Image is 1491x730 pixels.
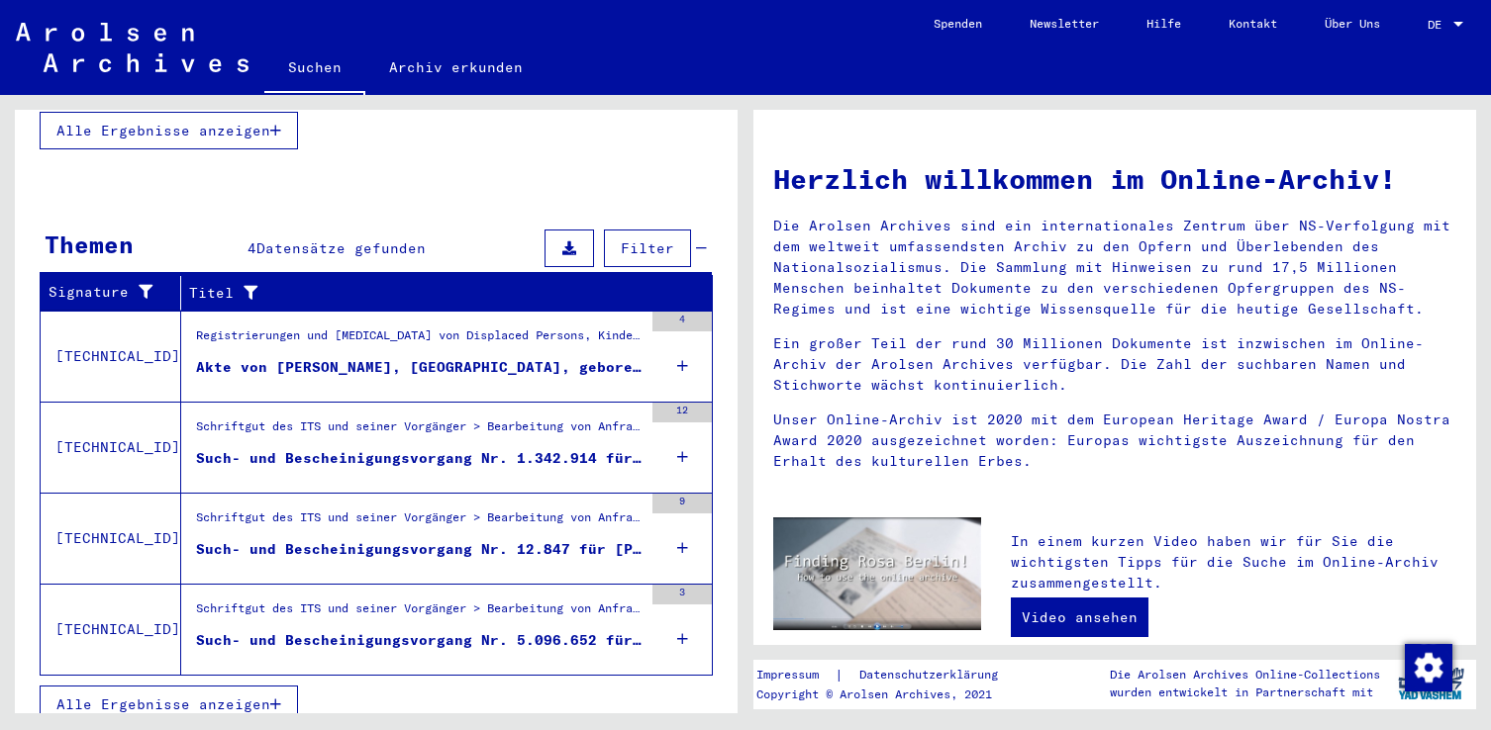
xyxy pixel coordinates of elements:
[45,227,134,262] div: Themen
[56,122,270,139] span: Alle Ergebnisse anzeigen
[652,585,712,604] div: 3
[652,403,712,422] div: 12
[1110,684,1380,701] p: wurden entwickelt in Partnerschaft mit
[773,333,1456,396] p: Ein großer Teil der rund 30 Millionen Dokumente ist inzwischen im Online-Archiv der Arolsen Archi...
[49,282,155,303] div: Signature
[196,448,643,469] div: Such- und Bescheinigungsvorgang Nr. 1.342.914 für [PERSON_NAME] geboren [DEMOGRAPHIC_DATA]
[1011,597,1148,637] a: Video ansehen
[189,283,663,304] div: Titel
[41,311,181,402] td: [TECHNICAL_ID]
[773,158,1456,200] h1: Herzlich willkommen im Online-Archiv!
[621,239,674,257] span: Filter
[1394,659,1468,708] img: yv_logo.png
[248,239,256,257] span: 4
[1405,644,1452,691] img: Zustimmung ändern
[773,410,1456,472] p: Unser Online-Archiv ist 2020 mit dem European Heritage Award / Europa Nostra Award 2020 ausgezeic...
[56,695,270,713] span: Alle Ergebnisse anzeigen
[41,402,181,493] td: [TECHNICAL_ID]
[189,277,688,309] div: Titel
[773,216,1456,319] p: Die Arolsen Archives sind ein internationales Zentrum über NS-Verfolgung mit dem weltweit umfasse...
[1404,643,1451,690] div: Zustimmung ändern
[773,517,981,630] img: video.jpg
[652,494,712,513] div: 9
[40,112,298,149] button: Alle Ergebnisse anzeigen
[41,584,181,675] td: [TECHNICAL_ID]
[196,417,643,445] div: Schriftgut des ITS und seiner Vorgänger > Bearbeitung von Anfragen > Fallbezogene [MEDICAL_DATA] ...
[756,665,835,685] a: Impressum
[49,277,180,309] div: Signature
[844,665,1022,685] a: Datenschutzerklärung
[264,44,365,95] a: Suchen
[652,312,712,331] div: 4
[196,630,643,651] div: Such- und Bescheinigungsvorgang Nr. 5.096.652 für [PERSON_NAME] geboren [DEMOGRAPHIC_DATA]
[365,44,547,91] a: Archiv erkunden
[16,23,248,72] img: Arolsen_neg.svg
[756,685,1022,703] p: Copyright © Arolsen Archives, 2021
[40,685,298,723] button: Alle Ergebnisse anzeigen
[196,599,643,627] div: Schriftgut des ITS und seiner Vorgänger > Bearbeitung von Anfragen > Fallbezogene [MEDICAL_DATA] ...
[604,229,691,267] button: Filter
[256,239,426,257] span: Datensätze gefunden
[196,508,643,536] div: Schriftgut des ITS und seiner Vorgänger > Bearbeitung von Anfragen > Fallbezogene [MEDICAL_DATA] ...
[196,326,643,354] div: Registrierungen und [MEDICAL_DATA] von Displaced Persons, Kindern und Vermissten > Aufenthalts- u...
[1110,666,1380,684] p: Die Arolsen Archives Online-Collections
[756,665,1022,685] div: |
[41,493,181,584] td: [TECHNICAL_ID]
[1011,531,1456,593] p: In einem kurzen Video haben wir für Sie die wichtigsten Tipps für die Suche im Online-Archiv zusa...
[1428,18,1449,32] span: DE
[196,539,643,560] div: Such- und Bescheinigungsvorgang Nr. 12.847 für [PERSON_NAME], WIKTOR geboren [DEMOGRAPHIC_DATA]
[196,357,643,378] div: Akte von [PERSON_NAME], [GEOGRAPHIC_DATA], geboren am [DEMOGRAPHIC_DATA]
